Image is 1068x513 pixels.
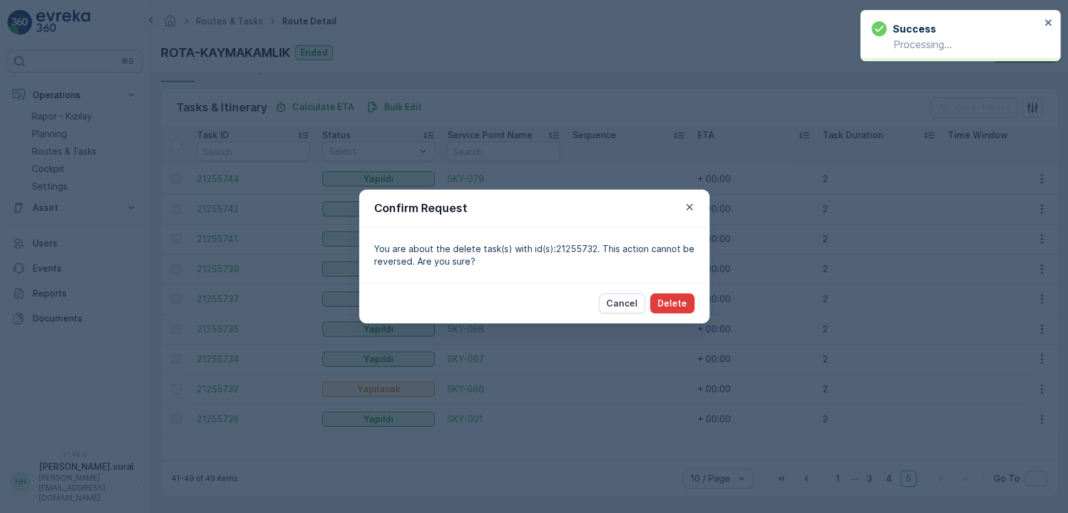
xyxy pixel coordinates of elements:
p: Delete [658,297,687,310]
p: Confirm Request [374,200,467,217]
button: Cancel [599,293,645,313]
button: Delete [650,293,694,313]
p: Cancel [606,297,638,310]
h3: Success [893,21,936,36]
p: Processing... [872,39,1040,50]
p: You are about the delete task(s) with id(s):21255732. This action cannot be reversed. Are you sure? [374,243,694,268]
button: close [1044,18,1053,29]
